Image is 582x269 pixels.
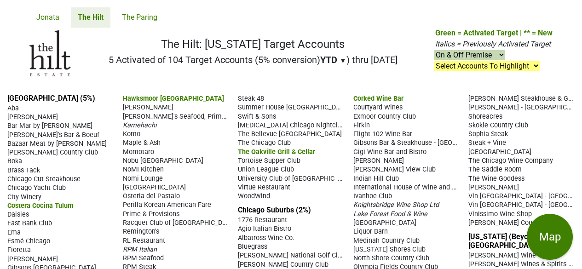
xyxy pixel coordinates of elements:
a: Chicago Suburbs (2%) [238,206,311,214]
span: ▼ [340,57,346,65]
button: Map [527,214,573,260]
span: Momotaro [123,148,154,156]
span: [PERSON_NAME]'s Bar & Boeuf [7,131,99,139]
span: RPM Seafood [123,254,164,262]
span: [GEOGRAPHIC_DATA] [123,183,186,191]
span: Ivanhoe Club [353,192,392,200]
a: The Hilt [71,7,110,28]
span: Lake Forest Food & Wine [353,210,427,218]
span: [PERSON_NAME] [468,183,519,191]
span: [PERSON_NAME] View Club [353,166,436,173]
span: Shoreacres [468,113,502,120]
span: Green = Activated Target | ** = New [435,29,553,37]
span: [PERSON_NAME] [7,255,58,263]
span: Gibsons Bar & Steakhouse - [GEOGRAPHIC_DATA] [353,138,501,147]
h1: The Hilt: [US_STATE] Target Accounts [109,38,398,51]
span: The Chicago Wine Company [468,157,553,165]
span: Osteria del Pastaio [123,192,180,200]
span: Courtyard Wines [353,103,403,111]
span: Italics = Previously Activated Target [435,40,551,48]
span: Union League Club [238,166,294,173]
span: Bluegrass [238,243,267,251]
span: [PERSON_NAME] [7,113,58,121]
span: The Wine Goddess [468,175,524,183]
span: North Shore Country Club [353,254,429,262]
span: [PERSON_NAME] [123,103,173,111]
span: [PERSON_NAME] Country Club [238,261,328,269]
span: Komo [123,130,140,138]
span: Hawksmoor [GEOGRAPHIC_DATA] [123,95,224,103]
span: Skokie Country Club [468,121,528,129]
span: Chicago Yacht Club [7,184,66,192]
span: Albatross Wine Co. [238,234,294,242]
span: International House of Wine and Cheese [353,183,474,191]
span: Prime & Provisions [123,210,179,218]
span: Kamehachi [123,121,156,129]
h2: 5 Activated of 104 Target Accounts (5% conversion) ) thru [DATE] [109,54,398,65]
span: Ema [7,229,21,236]
span: Steak 48 [238,95,264,103]
span: Swift & Sons [238,113,276,120]
span: WoodWind [238,192,270,200]
span: Medinah Country Club [353,237,420,245]
a: [US_STATE] (Beyond [GEOGRAPHIC_DATA]) (25%) [468,232,563,250]
span: Vinissimo Wine Shop [468,210,532,218]
span: Costera Cocina Tulum [7,202,73,210]
span: [PERSON_NAME]'s Seafood, Prime Steak & Stone Crab [123,112,285,120]
span: The Oakville Grill & Cellar [238,148,315,156]
span: Remington's [123,228,159,235]
span: University Club of [GEOGRAPHIC_DATA] [238,174,355,183]
span: Esmé Chicago [7,237,50,245]
span: Chicago Cut Steakhouse [7,175,81,183]
span: [MEDICAL_DATA] Chicago Nightclub [238,120,345,129]
span: Liquor Barn [353,228,388,235]
a: [GEOGRAPHIC_DATA] (5%) [7,94,95,103]
span: Nobu [GEOGRAPHIC_DATA] [123,157,203,165]
span: East Bank Club [7,219,52,227]
span: [PERSON_NAME] National Golf Club [238,251,345,259]
span: Daisies [7,211,29,218]
span: City Winery [7,193,41,201]
span: Tortoise Supper Club [238,157,300,165]
span: Nomi Lounge [123,175,163,183]
span: Maple & Ash [123,139,161,147]
span: Virtue Restaurant [238,183,290,191]
span: Bar Mar by [PERSON_NAME] [7,122,92,130]
span: Indian Hill Club [353,175,399,183]
a: The Paring [115,7,164,28]
a: Jonata [29,7,66,28]
span: Aba [7,104,19,112]
span: Racquet Club of [GEOGRAPHIC_DATA] [123,218,236,227]
span: [US_STATE] Shores Club [353,246,426,253]
span: Brass Tack [7,166,40,174]
span: 1776 Restaurant [238,216,287,224]
span: Flight 102 Wine Bar [353,130,412,138]
span: [PERSON_NAME] Steakhouse & Grille [468,94,580,103]
span: The Bellevue [GEOGRAPHIC_DATA] [238,130,342,138]
span: Knightsbridge Wine Shop Ltd [353,201,439,209]
span: YTD [320,54,337,65]
span: Corked Wine Bar [353,95,403,103]
span: Boka [7,157,22,165]
span: NoMI Kitchen [123,166,164,173]
span: RL Restaurant [123,237,165,245]
span: [PERSON_NAME] Country Club [7,149,98,156]
span: The Saddle Room [468,166,522,173]
span: Exmoor Country Club [353,113,416,120]
span: Perilla Korean American Fare [123,201,211,209]
span: [PERSON_NAME] Wine [468,252,536,259]
span: [PERSON_NAME] [353,157,404,165]
span: Sophia Steak [468,130,508,138]
span: Steak + Vine [468,139,506,147]
span: [GEOGRAPHIC_DATA] [353,219,416,227]
span: [PERSON_NAME] Country Club [468,219,559,227]
img: The Hilt [29,30,71,76]
span: Fioretta [7,246,31,254]
span: Agio Italian Bistro [238,225,291,233]
span: Bazaar Meat by [PERSON_NAME] [7,140,107,148]
span: [GEOGRAPHIC_DATA] [468,148,531,156]
span: Firkin [353,121,370,129]
span: Summer House [GEOGRAPHIC_DATA][PERSON_NAME] [238,103,400,111]
span: RPM Italian [123,246,157,253]
span: Gigi Wine Bar and Bistro [353,148,426,156]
